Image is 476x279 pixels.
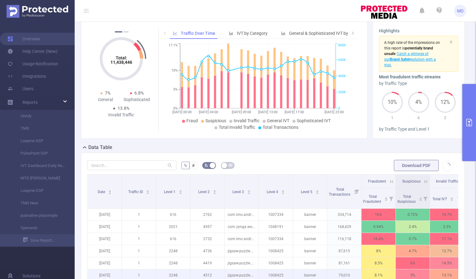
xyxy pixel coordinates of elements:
span: Traffic ID [128,190,144,194]
p: 6 [405,115,432,121]
a: Help Center (New) [7,45,58,58]
img: Protected Media [7,5,68,18]
b: Brand Safety [390,57,411,62]
tspan: 5% [173,87,178,91]
i: icon: caret-up [146,189,150,191]
p: 1007334 [259,233,293,245]
a: Users [7,82,33,95]
span: MD [457,5,464,17]
b: potentially brand unsafe [384,46,433,56]
span: 4% [408,100,429,105]
p: 4.7% [396,245,430,257]
p: 1 [122,233,156,245]
p: 2021 [156,221,190,233]
p: 116,118 [327,233,361,245]
p: [DATE] [88,257,122,269]
a: Usage Notification [7,58,58,70]
div: Sort [450,196,454,200]
p: 6% [396,257,430,269]
tspan: 400K [338,74,346,78]
p: com.imo.android.imoim [225,209,259,221]
span: 13.8% [118,106,129,111]
div: Sort [384,196,388,200]
p: 1 [122,221,156,233]
i: icon: caret-up [281,189,285,191]
div: Sort [247,189,251,193]
p: 12.7% [430,245,464,257]
p: 2248 [156,245,190,257]
span: Level 1 [164,190,176,194]
div: Sort [213,189,217,193]
p: 16% [362,209,395,221]
span: Level 2 [198,190,211,194]
div: Sort [108,189,112,193]
p: com.zynga.words3 [225,221,259,233]
i: icon: right [351,31,355,35]
p: banner [293,245,327,257]
i: icon: caret-down [281,192,285,193]
div: Sort [179,189,182,193]
i: Filter menu [455,188,464,208]
i: icon: caret-down [179,192,182,193]
p: 87,615 [327,245,361,257]
p: 81,161 [327,257,361,269]
i: icon: caret-down [450,198,454,200]
i: icon: caret-down [108,192,112,193]
i: icon: bar-chart [281,31,286,35]
a: Integrations [7,70,46,82]
tspan: 0% [173,106,178,110]
tspan: [DATE] 00:00 [172,110,192,114]
span: Sophisticated IVT [297,118,331,123]
span: Fraud [186,118,198,123]
p: banner [293,257,327,269]
span: Fraudulent [368,179,386,184]
tspan: 17.1% [169,44,178,48]
span: IVT by Category [237,31,268,36]
p: [DATE] [88,233,122,245]
p: 2248 [156,257,190,269]
span: Invalid Traffic [436,179,458,184]
p: jigsaw.puzzle.game.banana [225,257,259,269]
a: IVT Dashboard Daily Report [12,160,67,172]
span: 12% [435,100,456,105]
p: 2732 [190,233,224,245]
h2: Data Table [88,144,112,151]
span: General & Sophisticated IVT by Category [289,31,367,36]
a: Loopme SSP [12,135,67,147]
p: 0.72% [396,209,430,221]
span: # [192,163,195,168]
p: 1 [122,209,156,221]
i: icon: caret-down [315,192,319,193]
span: Level 3 [232,190,245,194]
p: 16.4% [362,233,395,245]
p: 1 [122,257,156,269]
span: Catch a glimpse of our solution with a trial. [384,52,436,67]
tspan: 600K [338,58,346,62]
span: A high rate of the impressions on this report [384,40,440,50]
span: Total Suspicious [397,194,417,204]
a: Reports [22,96,38,109]
a: Loopme DSP [12,184,67,197]
span: Reports [22,100,38,105]
i: icon: caret-up [419,196,422,198]
p: 1 [122,245,156,257]
span: 10% [382,100,403,105]
p: 1007334 [259,209,293,221]
a: MTD [PERSON_NAME] [12,172,67,184]
p: banner [293,233,327,245]
i: icon: close [449,40,453,44]
div: by Traffic Type [379,80,458,87]
i: icon: bar-chart [229,31,233,35]
a: Overview [7,33,40,45]
i: icon: caret-down [419,198,422,200]
input: Search... [87,160,176,170]
div: Invalid Traffic [105,112,137,118]
i: icon: caret-down [247,192,250,193]
tspan: 10% [171,69,178,73]
div: General [90,96,121,103]
span: Level 4 [267,190,279,194]
p: [DATE] [88,245,122,257]
p: 14.5% [430,257,464,269]
span: Total Invalid Traffic [219,125,255,130]
p: 1008425 [259,245,293,257]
